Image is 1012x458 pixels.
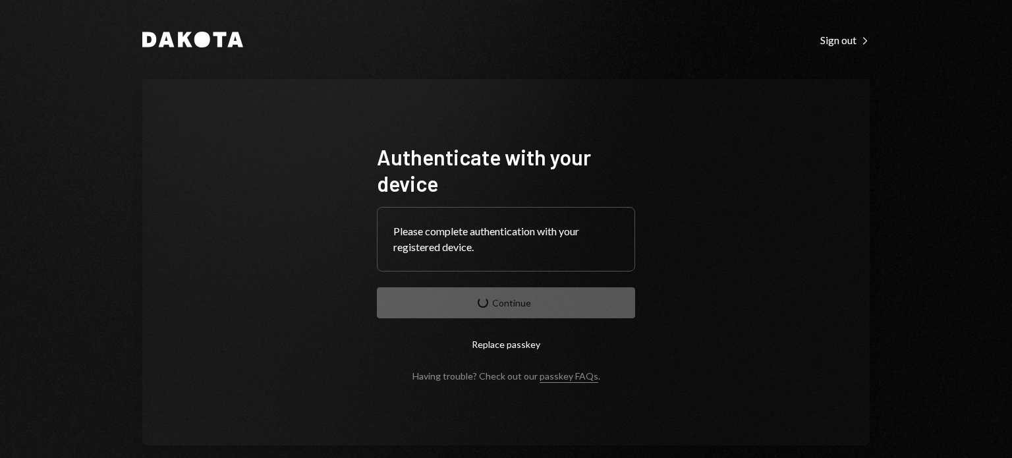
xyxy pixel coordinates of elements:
[377,329,635,360] button: Replace passkey
[540,370,598,383] a: passkey FAQs
[377,144,635,196] h1: Authenticate with your device
[412,370,600,382] div: Having trouble? Check out our .
[393,223,619,255] div: Please complete authentication with your registered device.
[820,34,870,47] div: Sign out
[820,32,870,47] a: Sign out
